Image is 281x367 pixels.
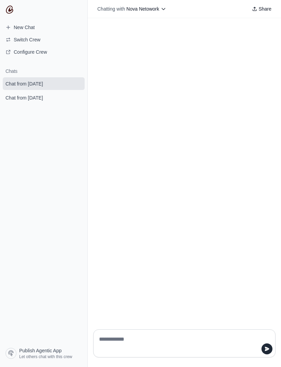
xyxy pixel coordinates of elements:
a: Publish Agentic App Let others chat with this crew [3,345,85,362]
a: Chat from [DATE] [3,91,85,104]
span: Share [259,5,271,12]
button: Switch Crew [3,34,85,45]
a: Configure Crew [3,47,85,57]
span: Chatting with [97,5,125,12]
span: Switch Crew [14,36,40,43]
span: Nova Netowork [126,6,159,12]
span: Configure Crew [14,49,47,55]
a: Chat from [DATE] [3,77,85,90]
span: Let others chat with this crew [19,354,72,359]
span: Publish Agentic App [19,347,62,354]
span: New Chat [14,24,35,31]
button: Share [249,4,274,14]
span: Chat from [DATE] [5,80,43,87]
button: Chatting with Nova Netowork [95,4,169,14]
img: CrewAI Logo [5,5,14,14]
a: New Chat [3,22,85,33]
span: Chat from [DATE] [5,94,43,101]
